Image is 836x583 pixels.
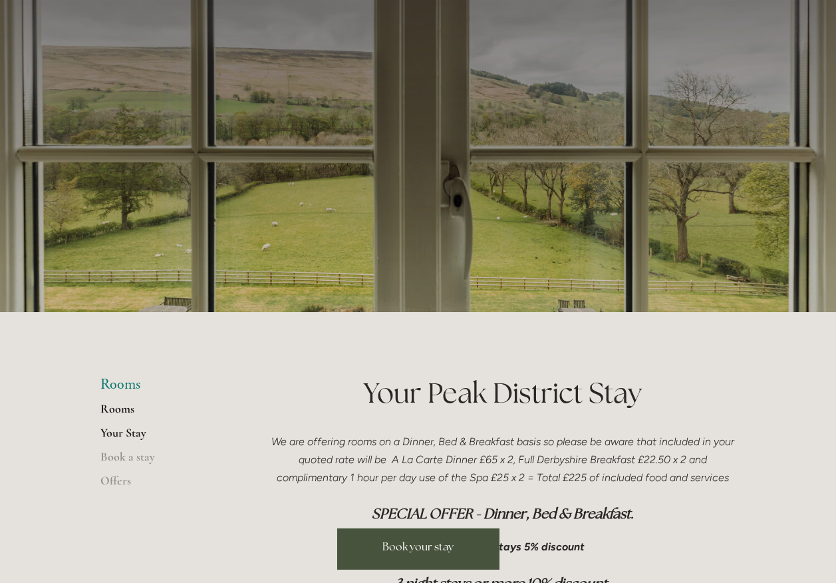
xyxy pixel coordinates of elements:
[270,376,736,409] h1: Your Peak District Stay
[271,435,737,484] em: We are offering rooms on a Dinner, Bed & Breakfast basis so please be aware that included in your...
[337,528,499,570] a: Book your stay
[100,425,227,449] a: Your Stay
[382,540,454,554] span: Book your stay
[100,473,227,497] a: Offers
[100,401,227,425] a: Rooms
[372,504,634,522] em: SPECIAL OFFER - Dinner, Bed & Breakfast.
[100,376,227,393] li: Rooms
[100,449,227,473] a: Book a stay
